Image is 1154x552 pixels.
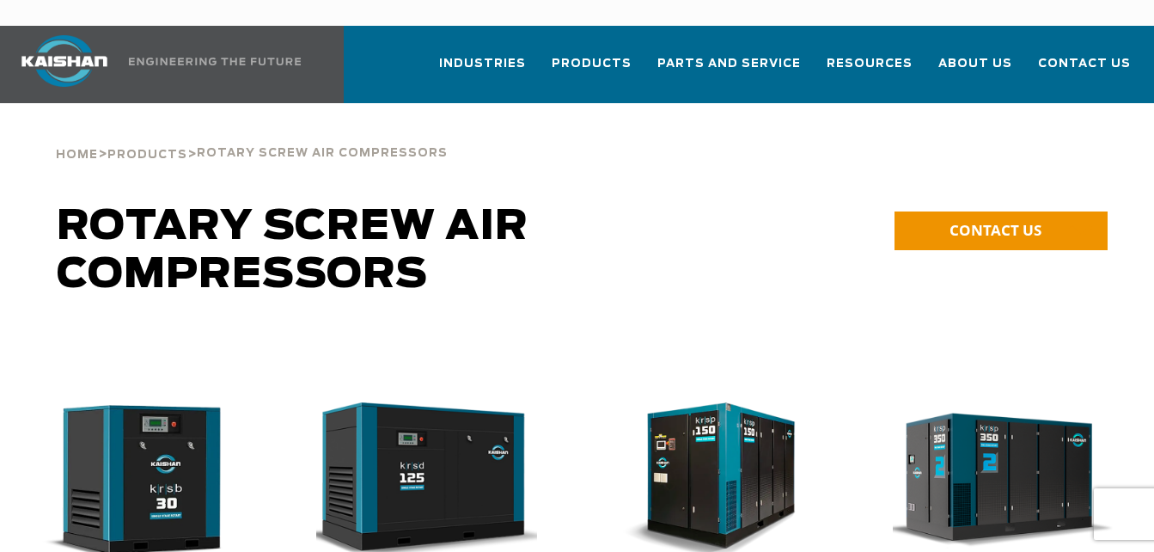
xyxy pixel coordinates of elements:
span: Rotary Screw Air Compressors [57,206,528,296]
a: Contact Us [1038,41,1131,100]
img: Engineering the future [129,58,301,65]
span: CONTACT US [949,220,1041,240]
span: Home [56,150,98,161]
span: Products [552,54,632,74]
div: > > [56,103,448,169]
a: CONTACT US [895,212,1108,250]
a: Parts and Service [657,41,801,100]
a: About Us [938,41,1012,100]
span: About Us [938,54,1012,74]
a: Products [107,146,187,162]
span: Rotary Screw Air Compressors [197,148,448,159]
span: Products [107,150,187,161]
a: Resources [827,41,913,100]
a: Industries [439,41,526,100]
span: Contact Us [1038,54,1131,74]
span: Resources [827,54,913,74]
span: Industries [439,54,526,74]
a: Home [56,146,98,162]
a: Products [552,41,632,100]
span: Parts and Service [657,54,801,74]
